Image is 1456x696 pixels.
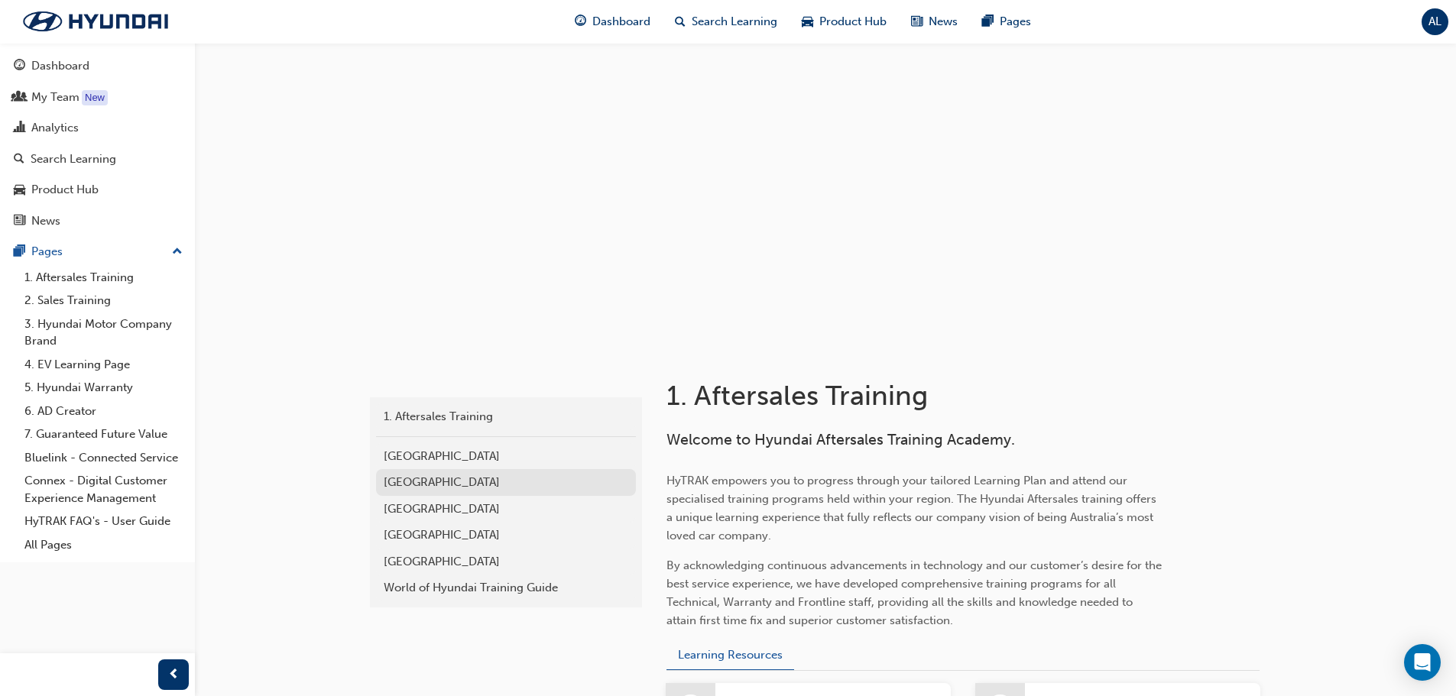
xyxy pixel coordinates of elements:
[18,510,189,533] a: HyTRAK FAQ's - User Guide
[8,5,183,37] img: Trak
[376,469,636,496] a: [GEOGRAPHIC_DATA]
[31,181,99,199] div: Product Hub
[6,238,189,266] button: Pages
[376,549,636,575] a: [GEOGRAPHIC_DATA]
[384,553,628,571] div: [GEOGRAPHIC_DATA]
[31,243,63,261] div: Pages
[384,474,628,491] div: [GEOGRAPHIC_DATA]
[663,6,790,37] a: search-iconSearch Learning
[18,469,189,510] a: Connex - Digital Customer Experience Management
[911,12,923,31] span: news-icon
[6,83,189,112] a: My Team
[31,57,89,75] div: Dashboard
[666,641,794,671] button: Learning Resources
[1428,13,1441,31] span: AL
[82,90,108,105] div: Tooltip anchor
[18,353,189,377] a: 4. EV Learning Page
[6,49,189,238] button: DashboardMy TeamAnalyticsSearch LearningProduct HubNews
[666,474,1159,542] span: HyTRAK empowers you to progress through your tailored Learning Plan and attend our specialised tr...
[31,89,79,106] div: My Team
[14,153,24,167] span: search-icon
[14,183,25,197] span: car-icon
[6,176,189,204] a: Product Hub
[376,496,636,523] a: [GEOGRAPHIC_DATA]
[376,522,636,549] a: [GEOGRAPHIC_DATA]
[168,665,180,685] span: prev-icon
[692,13,777,31] span: Search Learning
[675,12,686,31] span: search-icon
[6,114,189,142] a: Analytics
[18,289,189,312] a: 2. Sales Training
[384,408,628,426] div: 1. Aftersales Training
[31,151,116,168] div: Search Learning
[6,145,189,173] a: Search Learning
[970,6,1043,37] a: pages-iconPages
[384,526,628,544] div: [GEOGRAPHIC_DATA]
[14,91,25,105] span: people-icon
[929,13,958,31] span: News
[384,500,628,518] div: [GEOGRAPHIC_DATA]
[14,245,25,259] span: pages-icon
[14,121,25,135] span: chart-icon
[819,13,887,31] span: Product Hub
[31,212,60,230] div: News
[172,242,183,262] span: up-icon
[802,12,813,31] span: car-icon
[982,12,994,31] span: pages-icon
[18,533,189,557] a: All Pages
[666,379,1168,413] h1: 1. Aftersales Training
[1404,644,1441,681] div: Open Intercom Messenger
[384,579,628,597] div: World of Hyundai Training Guide
[592,13,650,31] span: Dashboard
[666,431,1015,448] span: Welcome to Hyundai Aftersales Training Academy.
[18,446,189,470] a: Bluelink - Connected Service
[14,215,25,228] span: news-icon
[1422,8,1448,35] button: AL
[376,575,636,601] a: World of Hyundai Training Guide
[18,422,189,446] a: 7. Guaranteed Future Value
[6,207,189,235] a: News
[376,443,636,470] a: [GEOGRAPHIC_DATA]
[14,60,25,73] span: guage-icon
[1000,13,1031,31] span: Pages
[18,376,189,400] a: 5. Hyundai Warranty
[6,52,189,80] a: Dashboard
[18,400,189,423] a: 6. AD Creator
[18,266,189,290] a: 1. Aftersales Training
[666,558,1165,627] span: By acknowledging continuous advancements in technology and our customer’s desire for the best ser...
[575,12,586,31] span: guage-icon
[790,6,899,37] a: car-iconProduct Hub
[384,448,628,465] div: [GEOGRAPHIC_DATA]
[563,6,663,37] a: guage-iconDashboard
[899,6,970,37] a: news-iconNews
[18,312,189,353] a: 3. Hyundai Motor Company Brand
[31,119,79,137] div: Analytics
[376,403,636,430] a: 1. Aftersales Training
